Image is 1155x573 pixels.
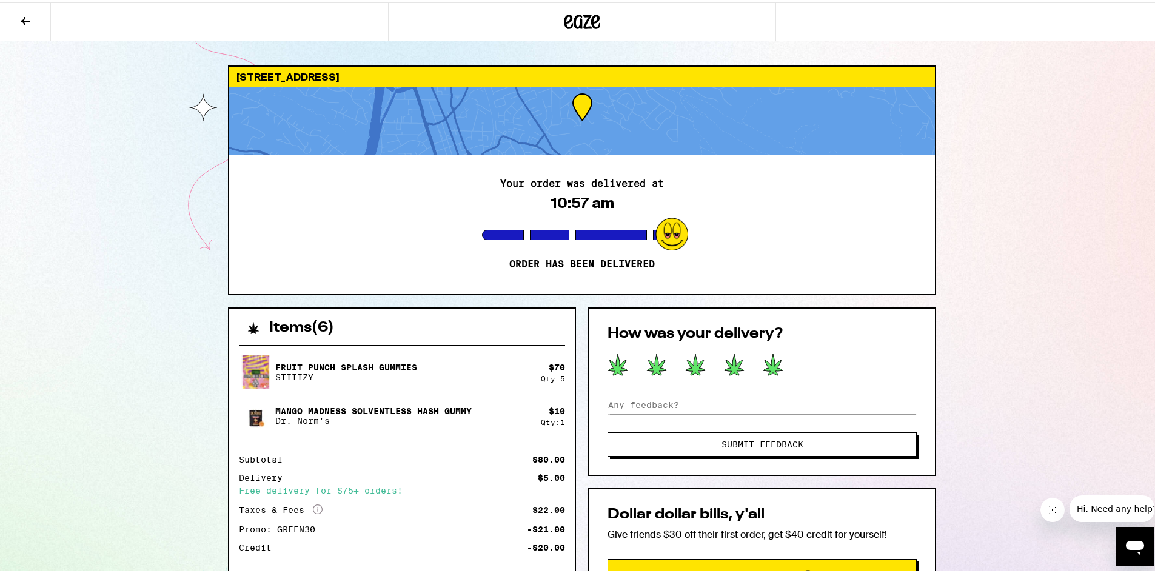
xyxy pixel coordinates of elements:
p: Dr. Norm's [275,414,472,423]
div: $80.00 [532,453,565,461]
p: Give friends $30 off their first order, get $40 credit for yourself! [608,526,917,538]
p: Order has been delivered [509,256,655,268]
div: $ 70 [549,360,565,370]
button: Submit Feedback [608,430,917,454]
div: [STREET_ADDRESS] [229,64,935,84]
div: -$21.00 [527,523,565,531]
iframe: Button to launch messaging window [1116,524,1154,563]
span: Submit Feedback [721,438,803,446]
h2: Your order was delivered at [500,176,664,186]
div: Qty: 1 [541,416,565,424]
iframe: Close message [1040,495,1065,520]
h2: How was your delivery? [608,324,917,339]
div: $ 10 [549,404,565,414]
p: STIIIZY [275,370,417,380]
div: Promo: GREEN30 [239,523,324,531]
div: Subtotal [239,453,291,461]
div: Credit [239,541,280,549]
div: $22.00 [532,503,565,512]
h2: Items ( 6 ) [269,318,334,333]
p: Mango Madness Solventless Hash Gummy [275,404,472,414]
div: Delivery [239,471,291,480]
img: Mango Madness Solventless Hash Gummy [239,397,273,431]
div: $5.00 [538,471,565,480]
p: Fruit Punch Splash Gummies [275,360,417,370]
img: Fruit Punch Splash Gummies [239,343,273,397]
div: Qty: 5 [541,372,565,380]
iframe: Message from company [1070,493,1154,520]
div: Taxes & Fees [239,502,323,513]
div: Free delivery for $75+ orders! [239,484,565,492]
input: Any feedback? [608,394,917,412]
span: Hi. Need any help? [7,8,87,18]
h2: Dollar dollar bills, y'all [608,505,917,520]
div: -$20.00 [527,541,565,549]
div: 10:57 am [551,192,614,209]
